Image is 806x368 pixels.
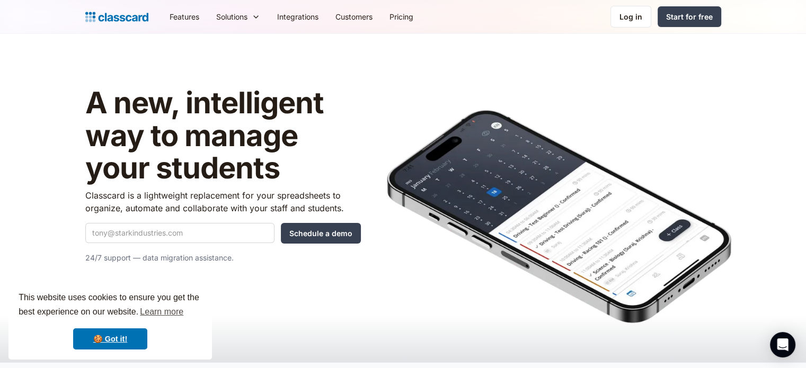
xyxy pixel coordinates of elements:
[216,11,247,22] div: Solutions
[269,5,327,29] a: Integrations
[19,291,202,320] span: This website uses cookies to ensure you get the best experience on our website.
[161,5,208,29] a: Features
[610,6,651,28] a: Log in
[138,304,185,320] a: learn more about cookies
[281,223,361,244] input: Schedule a demo
[85,87,361,185] h1: A new, intelligent way to manage your students
[73,328,147,349] a: dismiss cookie message
[658,6,721,27] a: Start for free
[85,223,361,244] form: Quick Demo Form
[85,252,361,264] p: 24/7 support — data migration assistance.
[770,332,795,357] div: Open Intercom Messenger
[666,11,713,22] div: Start for free
[85,10,148,24] a: Logo
[85,189,361,214] p: Classcard is a lightweight replacement for your spreadsheets to organize, automate and collaborat...
[327,5,381,29] a: Customers
[619,11,642,22] div: Log in
[208,5,269,29] div: Solutions
[85,223,274,243] input: tony@starkindustries.com
[8,281,212,360] div: cookieconsent
[381,5,422,29] a: Pricing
